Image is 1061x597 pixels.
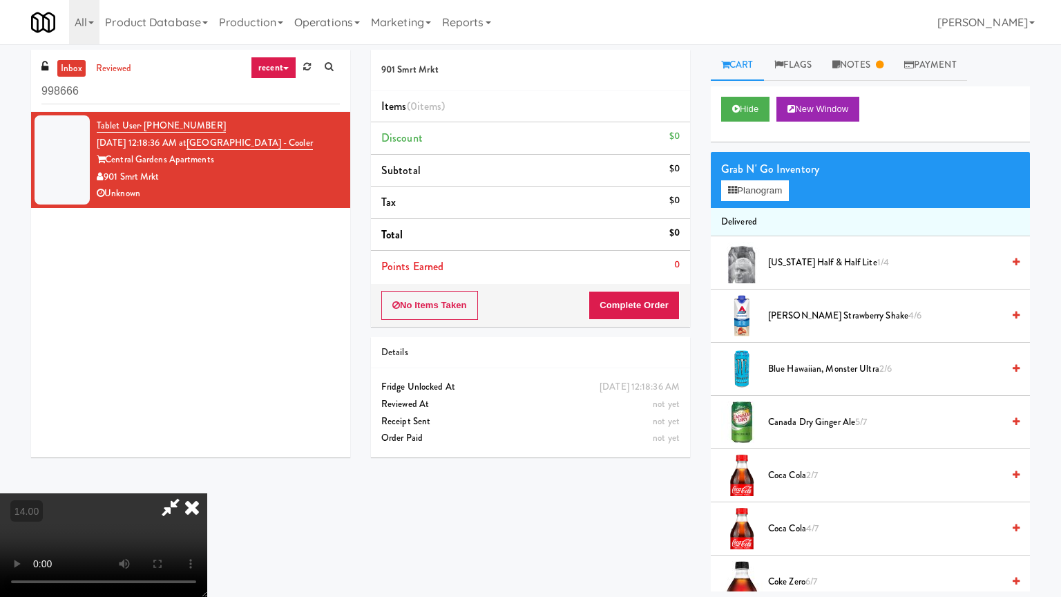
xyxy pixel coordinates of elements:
[381,396,680,413] div: Reviewed At
[806,522,819,535] span: 4/7
[97,169,340,186] div: 901 Smrt Mrkt
[381,227,403,243] span: Total
[721,159,1020,180] div: Grab N' Go Inventory
[381,379,680,396] div: Fridge Unlocked At
[763,574,1020,591] div: Coke Zero6/7
[768,414,1002,431] span: Canada Dry Ginger Ale
[381,162,421,178] span: Subtotal
[721,180,789,201] button: Planogram
[381,194,396,210] span: Tax
[187,136,313,150] a: [GEOGRAPHIC_DATA] - Cooler
[407,98,446,114] span: (0 )
[711,208,1030,237] li: Delivered
[669,225,680,242] div: $0
[381,291,478,320] button: No Items Taken
[711,50,764,81] a: Cart
[768,307,1002,325] span: [PERSON_NAME] Strawberry Shake
[31,112,350,208] li: Tablet User· [PHONE_NUMBER][DATE] 12:18:36 AM at[GEOGRAPHIC_DATA] - CoolerCentral Gardens Apartme...
[877,256,889,269] span: 1/4
[855,415,867,428] span: 5/7
[97,136,187,149] span: [DATE] 12:18:36 AM at
[97,151,340,169] div: Central Gardens Apartments
[669,192,680,209] div: $0
[894,50,967,81] a: Payment
[653,397,680,410] span: not yet
[97,119,226,133] a: Tablet User· [PHONE_NUMBER]
[653,415,680,428] span: not yet
[31,10,55,35] img: Micromart
[140,119,226,132] span: · [PHONE_NUMBER]
[768,254,1002,272] span: [US_STATE] Half & Half Lite
[41,79,340,104] input: Search vision orders
[822,50,894,81] a: Notes
[764,50,823,81] a: Flags
[879,362,892,375] span: 2/6
[763,520,1020,538] div: Coca Cola4/7
[669,160,680,178] div: $0
[806,468,818,482] span: 2/7
[93,60,135,77] a: reviewed
[674,256,680,274] div: 0
[669,128,680,145] div: $0
[381,98,445,114] span: Items
[763,307,1020,325] div: [PERSON_NAME] Strawberry Shake4/6
[57,60,86,77] a: inbox
[721,97,770,122] button: Hide
[600,379,680,396] div: [DATE] 12:18:36 AM
[776,97,859,122] button: New Window
[768,574,1002,591] span: Coke Zero
[417,98,442,114] ng-pluralize: items
[763,361,1020,378] div: Blue Hawaiian, Monster Ultra2/6
[908,309,921,322] span: 4/6
[768,361,1002,378] span: Blue Hawaiian, Monster Ultra
[653,431,680,444] span: not yet
[381,344,680,361] div: Details
[381,258,443,274] span: Points Earned
[763,414,1020,431] div: Canada Dry Ginger Ale5/7
[763,467,1020,484] div: Coca Cola2/7
[768,467,1002,484] span: Coca Cola
[381,65,680,75] h5: 901 Smrt Mrkt
[589,291,680,320] button: Complete Order
[805,575,817,588] span: 6/7
[763,254,1020,272] div: [US_STATE] Half & Half Lite1/4
[381,130,423,146] span: Discount
[97,185,340,202] div: Unknown
[251,57,296,79] a: recent
[381,413,680,430] div: Receipt Sent
[381,430,680,447] div: Order Paid
[768,520,1002,538] span: Coca Cola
